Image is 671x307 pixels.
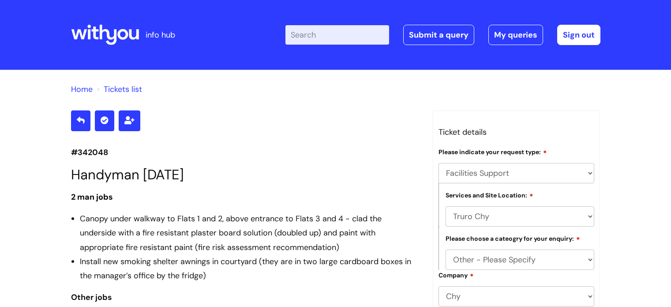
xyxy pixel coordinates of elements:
span: Canopy under walkway to Flats 1 and 2, above entrance to Flats 3 and 4 - clad the underside with ... [80,213,384,253]
span: Other jobs [71,292,112,303]
h3: Ticket details [439,125,595,139]
a: Home [71,84,93,95]
label: Please choose a cateogry for your enquiry: [446,234,580,243]
label: Please indicate your request type: [439,147,547,156]
h1: Handyman [DATE] [71,167,420,183]
a: My queries [488,25,543,45]
a: Submit a query [403,25,474,45]
p: info hub [146,28,175,42]
span: Install new smoking shelter awnings in courtyard (they are in two large cardboard boxes in the ma... [80,256,413,281]
input: Search [285,25,389,45]
label: Services and Site Location: [446,190,533,199]
li: Tickets list [95,82,142,96]
li: Solution home [71,82,93,96]
span: 2 man jobs [71,192,113,202]
a: Tickets list [104,84,142,95]
p: #342048 [71,145,420,159]
label: Company [439,270,474,279]
div: | - [285,25,600,45]
a: Sign out [557,25,600,45]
